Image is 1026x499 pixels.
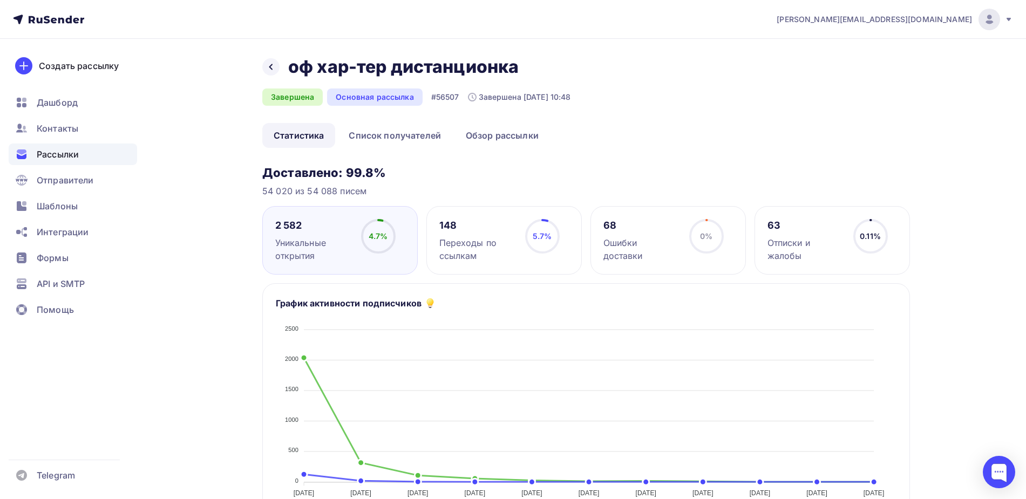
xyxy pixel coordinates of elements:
[465,490,486,497] tspan: [DATE]
[288,56,519,78] h2: оф хар-тер дистанционка
[521,490,542,497] tspan: [DATE]
[9,118,137,139] a: Контакты
[9,92,137,113] a: Дашборд
[454,123,550,148] a: Обзор рассылки
[767,219,844,232] div: 63
[285,356,298,362] tspan: 2000
[603,219,680,232] div: 68
[294,490,315,497] tspan: [DATE]
[275,236,351,262] div: Уникальные открытия
[275,219,351,232] div: 2 582
[37,277,85,290] span: API и SMTP
[285,386,298,393] tspan: 1500
[37,148,79,161] span: Рассылки
[327,88,422,106] div: Основная рассылка
[603,236,680,262] div: Ошибки доставки
[262,88,323,106] div: Завершена
[750,490,771,497] tspan: [DATE]
[767,236,844,262] div: Отписки и жалобы
[37,469,75,482] span: Telegram
[692,490,714,497] tspan: [DATE]
[288,447,298,454] tspan: 500
[262,123,335,148] a: Статистика
[468,92,571,102] div: Завершена [DATE] 10:48
[276,297,422,310] h5: График активности подписчиков
[9,247,137,269] a: Формы
[39,59,119,72] div: Создать рассылку
[369,231,388,241] span: 4.7%
[37,225,89,238] span: Интеграции
[431,92,459,102] div: #56507
[37,174,94,187] span: Отправители
[37,251,69,264] span: Формы
[337,123,452,148] a: Список получателей
[262,184,910,197] div: 54 020 из 54 088 писем
[635,490,656,497] tspan: [DATE]
[9,143,137,165] a: Рассылки
[860,231,881,241] span: 0.11%
[439,219,515,232] div: 148
[350,490,371,497] tspan: [DATE]
[864,490,885,497] tspan: [DATE]
[285,416,298,423] tspan: 1000
[37,303,74,316] span: Помощь
[806,490,827,497] tspan: [DATE]
[533,231,552,241] span: 5.7%
[407,490,429,497] tspan: [DATE]
[285,325,298,332] tspan: 2500
[37,122,78,135] span: Контакты
[777,9,1013,30] a: [PERSON_NAME][EMAIL_ADDRESS][DOMAIN_NAME]
[700,231,712,241] span: 0%
[295,477,298,484] tspan: 0
[439,236,515,262] div: Переходы по ссылкам
[37,200,78,213] span: Шаблоны
[262,165,910,180] h3: Доставлено: 99.8%
[9,169,137,191] a: Отправители
[9,195,137,217] a: Шаблоны
[579,490,600,497] tspan: [DATE]
[37,96,78,109] span: Дашборд
[777,14,972,25] span: [PERSON_NAME][EMAIL_ADDRESS][DOMAIN_NAME]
